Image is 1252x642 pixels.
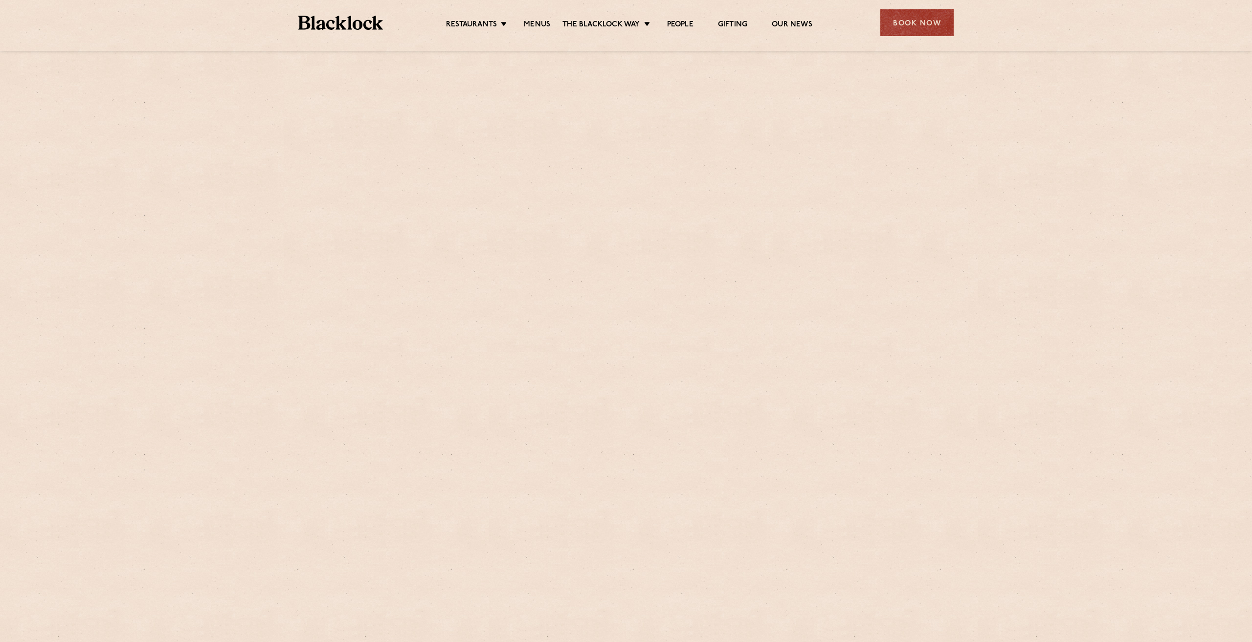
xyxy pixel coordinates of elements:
a: The Blacklock Way [562,20,640,31]
a: Menus [524,20,550,31]
div: Book Now [880,9,954,36]
a: People [667,20,693,31]
a: Our News [772,20,812,31]
a: Gifting [718,20,747,31]
a: Restaurants [446,20,497,31]
img: BL_Textured_Logo-footer-cropped.svg [298,16,383,30]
